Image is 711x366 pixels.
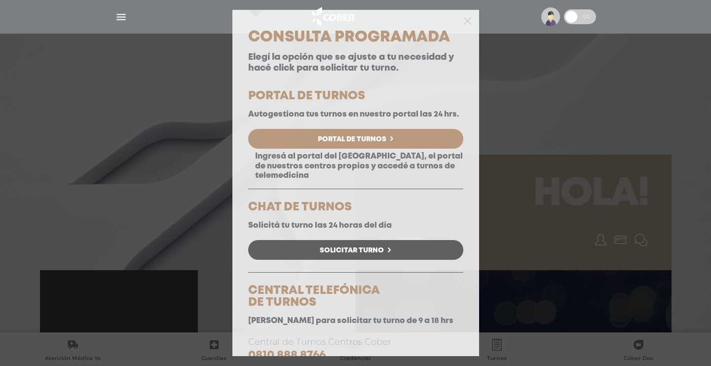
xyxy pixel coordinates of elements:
[318,136,386,143] span: Portal de Turnos
[248,31,450,44] span: Consulta Programada
[248,52,463,74] p: Elegí la opción que se ajuste a tu necesidad y hacé click para solicitar tu turno.
[248,335,463,363] p: Central de Turnos Centros Cober
[320,247,384,254] span: Solicitar Turno
[248,110,463,119] p: Autogestiona tus turnos en nuestro portal las 24 hrs.
[248,316,463,325] p: [PERSON_NAME] para solicitar tu turno de 9 a 18 hrs
[248,129,463,149] a: Portal de Turnos
[248,240,463,260] a: Solicitar Turno
[248,350,326,361] a: 0810 888 8766
[248,152,463,180] p: Ingresá al portal del [GEOGRAPHIC_DATA], el portal de nuestros centros propios y accedé a turnos ...
[248,202,463,213] h5: CHAT DE TURNOS
[248,90,463,102] h5: PORTAL DE TURNOS
[248,285,463,309] h5: CENTRAL TELEFÓNICA DE TURNOS
[248,221,463,230] p: Solicitá tu turno las 24 horas del día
